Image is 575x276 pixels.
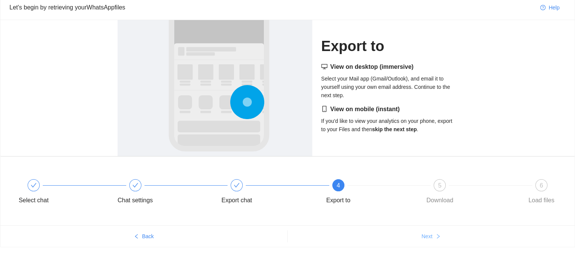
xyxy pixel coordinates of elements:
h1: Export to [321,37,458,55]
span: question-circle [540,5,546,11]
strong: skip the next step [372,126,417,132]
div: Download [426,194,453,206]
span: 6 [540,182,543,189]
span: Back [142,232,154,240]
div: Export chat [215,179,316,206]
div: Chat settings [113,179,215,206]
span: left [134,234,139,240]
button: Nextright [288,230,575,242]
h5: View on mobile (instant) [321,105,458,114]
span: Next [422,232,432,240]
span: check [234,182,240,188]
div: 5Download [418,179,519,206]
div: Select your Mail app (Gmail/Outlook), and email it to yourself using your own email address. Cont... [321,62,458,99]
div: If you'd like to view your analytics on your phone, export to your Files and then . [321,105,458,133]
div: 6Load files [519,179,563,206]
div: Select chat [12,179,113,206]
div: Export to [326,194,350,206]
span: 4 [336,182,340,189]
div: Export chat [222,194,252,206]
div: 4Export to [316,179,418,206]
span: mobile [321,106,327,112]
span: check [132,182,138,188]
button: question-circleHelp [534,2,566,14]
div: Let's begin by retrieving your WhatsApp files [9,3,534,12]
div: Select chat [19,194,48,206]
span: right [436,234,441,240]
h5: View on desktop (immersive) [321,62,458,71]
span: Help [549,3,560,12]
button: leftBack [0,230,287,242]
div: Load files [529,194,555,206]
span: desktop [321,64,327,70]
span: 5 [438,182,442,189]
div: Chat settings [118,194,153,206]
span: check [31,182,37,188]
